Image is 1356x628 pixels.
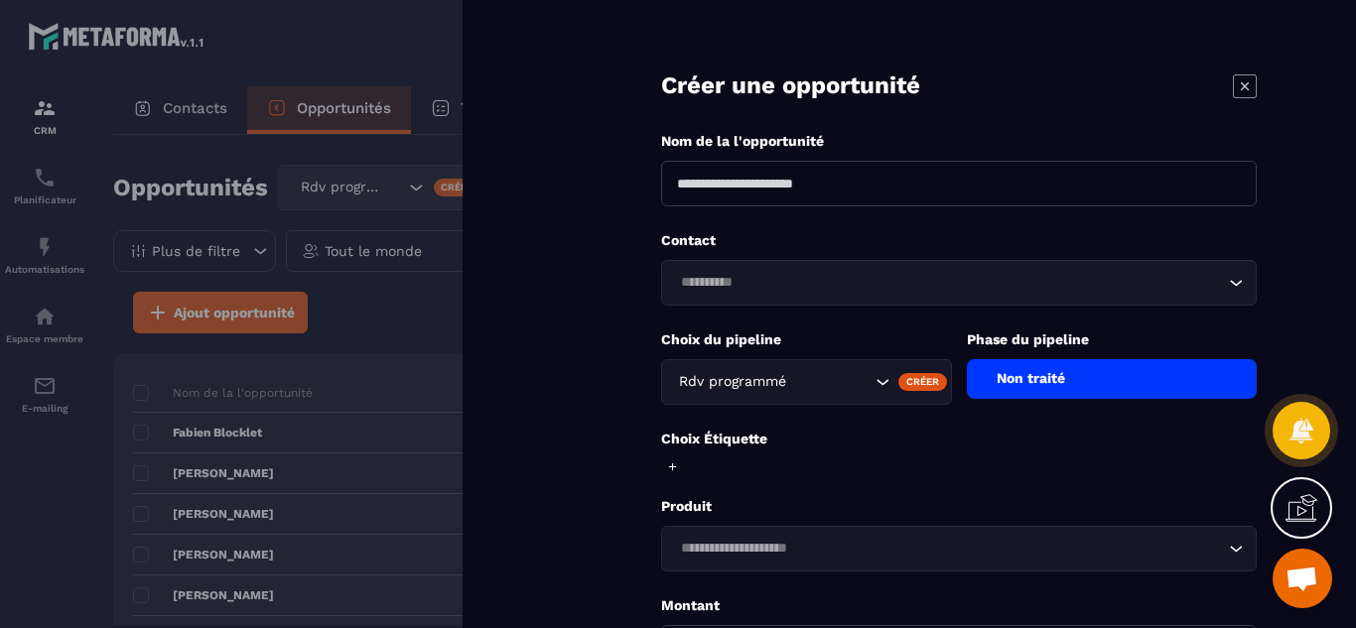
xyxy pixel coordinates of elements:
[661,132,1257,151] p: Nom de la l'opportunité
[661,526,1257,571] div: Search for option
[674,371,790,393] span: Rdv programmé
[674,538,1224,560] input: Search for option
[661,330,952,349] p: Choix du pipeline
[661,69,920,102] p: Créer une opportunité
[661,359,952,405] div: Search for option
[661,497,1257,516] p: Produit
[661,596,1257,615] p: Montant
[967,330,1258,349] p: Phase du pipeline
[790,371,871,393] input: Search for option
[661,260,1257,306] div: Search for option
[661,430,1257,448] p: Choix Étiquette
[1273,549,1332,608] a: Ouvrir le chat
[898,373,947,391] div: Créer
[661,231,1257,250] p: Contact
[674,272,1224,294] input: Search for option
